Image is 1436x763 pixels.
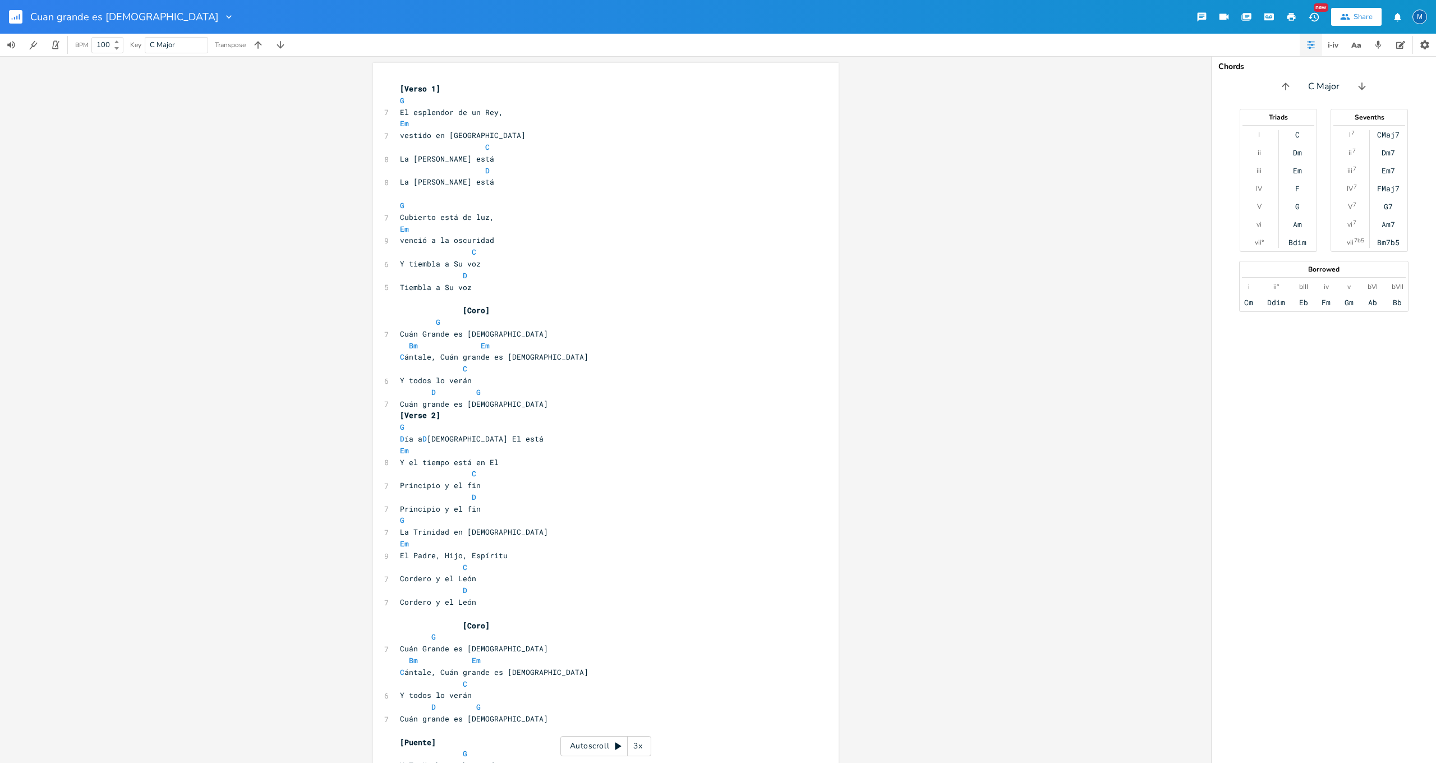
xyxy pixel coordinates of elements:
[400,515,404,525] span: G
[1256,166,1262,175] div: iii
[30,12,219,22] span: Cuan grande es [DEMOGRAPHIC_DATA]
[400,644,548,654] span: Cuán Grande es [DEMOGRAPHIC_DATA]
[1353,164,1356,173] sup: 7
[1412,10,1427,24] div: Ministerio de Adoracion Aguadilla
[400,259,481,269] span: Y tiembla a Su voz
[400,480,481,490] span: Principio y el fin
[1348,202,1352,211] div: V
[400,597,476,607] span: Cordero y el León
[400,375,472,385] span: Y todos lo verán
[1354,12,1373,22] div: Share
[1353,218,1356,227] sup: 7
[1348,148,1352,157] div: ii
[560,736,651,756] div: Autoscroll
[463,748,467,759] span: G
[1244,298,1253,307] div: Cm
[409,655,418,665] span: Bm
[400,399,548,409] span: Cuán grande es [DEMOGRAPHIC_DATA]
[1345,298,1354,307] div: Gm
[1322,298,1331,307] div: Fm
[400,235,494,245] span: venció a la oscuridad
[1382,148,1395,157] div: Dm7
[1377,238,1400,247] div: Bm7b5
[1377,184,1400,193] div: FMaj7
[1293,166,1302,175] div: Em
[400,84,440,94] span: [Verso 1]
[1368,298,1377,307] div: Ab
[1331,114,1407,121] div: Sevenths
[1248,282,1250,291] div: i
[472,468,476,479] span: C
[1324,282,1329,291] div: iv
[1258,130,1260,139] div: I
[400,690,472,700] span: Y todos lo verán
[400,422,404,432] span: G
[1347,166,1352,175] div: iii
[400,504,481,514] span: Principio y el fin
[1256,220,1262,229] div: vi
[463,679,467,689] span: C
[472,492,476,502] span: D
[1295,202,1300,211] div: G
[400,410,440,420] span: [Verse 2]
[1347,238,1354,247] div: vii
[1314,3,1328,12] div: New
[1256,184,1262,193] div: IV
[400,714,548,724] span: Cuán grande es [DEMOGRAPHIC_DATA]
[1240,266,1408,273] div: Borrowed
[400,434,404,444] span: D
[472,655,481,665] span: Em
[400,737,436,747] span: [Puente]
[400,445,409,456] span: Em
[1293,220,1302,229] div: Am
[400,200,404,210] span: G
[409,341,418,351] span: Bm
[1273,282,1279,291] div: ii°
[1295,130,1300,139] div: C
[400,95,404,105] span: G
[150,40,175,50] span: C Major
[1267,298,1285,307] div: Ddim
[400,352,404,362] span: C
[400,212,494,222] span: Cubierto está de luz,
[1293,148,1302,157] div: Dm
[628,736,648,756] div: 3x
[1218,63,1429,71] div: Chords
[1299,282,1308,291] div: bIII
[485,166,490,176] span: D
[1347,220,1352,229] div: vi
[1393,298,1402,307] div: Bb
[75,42,88,48] div: BPM
[400,434,544,444] span: ía a [DEMOGRAPHIC_DATA] El está
[1347,282,1351,291] div: v
[400,177,494,187] span: La [PERSON_NAME] está
[1331,8,1382,26] button: Share
[400,107,503,117] span: El esplendor de un Rey,
[400,130,526,140] span: vestido en [GEOGRAPHIC_DATA]
[463,270,467,281] span: D
[463,620,490,631] span: [Coro]
[400,154,494,164] span: La [PERSON_NAME] está
[1288,238,1306,247] div: Bdim
[463,364,467,374] span: C
[1382,220,1395,229] div: Am7
[1299,298,1308,307] div: Eb
[1354,236,1364,245] sup: 7b5
[400,527,548,537] span: La Trinidad en [DEMOGRAPHIC_DATA]
[1258,148,1261,157] div: ii
[400,539,409,549] span: Em
[463,562,467,572] span: C
[400,352,588,362] span: ántale, Cuán grande es [DEMOGRAPHIC_DATA]
[1351,128,1355,137] sup: 7
[1240,114,1317,121] div: Triads
[1392,282,1403,291] div: bVII
[400,573,476,583] span: Cordero y el León
[1308,80,1340,93] span: C Major
[400,224,409,234] span: Em
[215,42,246,48] div: Transpose
[431,702,436,712] span: D
[1295,184,1300,193] div: F
[1347,184,1353,193] div: IV
[400,550,508,560] span: El Padre, Hijo, Espíritu
[1412,4,1427,30] button: M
